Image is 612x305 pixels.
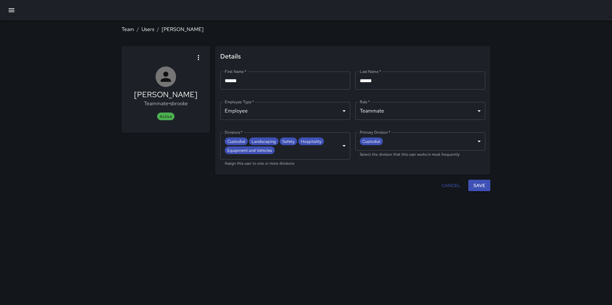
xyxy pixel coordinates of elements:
p: Select the division that this user works in most frequently [360,152,481,158]
span: Safety [280,138,297,145]
button: Save [468,180,490,192]
a: [PERSON_NAME] [162,26,204,33]
label: Primary Division [360,129,390,135]
span: Active [157,114,174,119]
p: Teammate • sbrooke [134,100,197,107]
span: Custodial [225,138,248,145]
div: Employee [220,102,350,120]
label: Last Name [360,69,381,74]
p: Assign this user to one or more divisions [225,160,346,167]
li: / [157,26,159,33]
span: Custodial [360,138,383,145]
span: Equipment and Vehicles [225,147,275,154]
li: / [137,26,139,33]
a: Users [141,26,154,33]
span: Landscaping [249,138,278,145]
label: Employee Type [225,99,254,105]
label: First Name [225,69,246,74]
span: Hospitality [298,138,324,145]
label: Divisions [225,129,243,135]
span: Details [220,51,485,61]
label: Role [360,99,370,105]
a: Team [122,26,134,33]
div: Teammate [355,102,485,120]
button: Cancel [439,180,463,192]
h5: [PERSON_NAME] [134,90,197,100]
